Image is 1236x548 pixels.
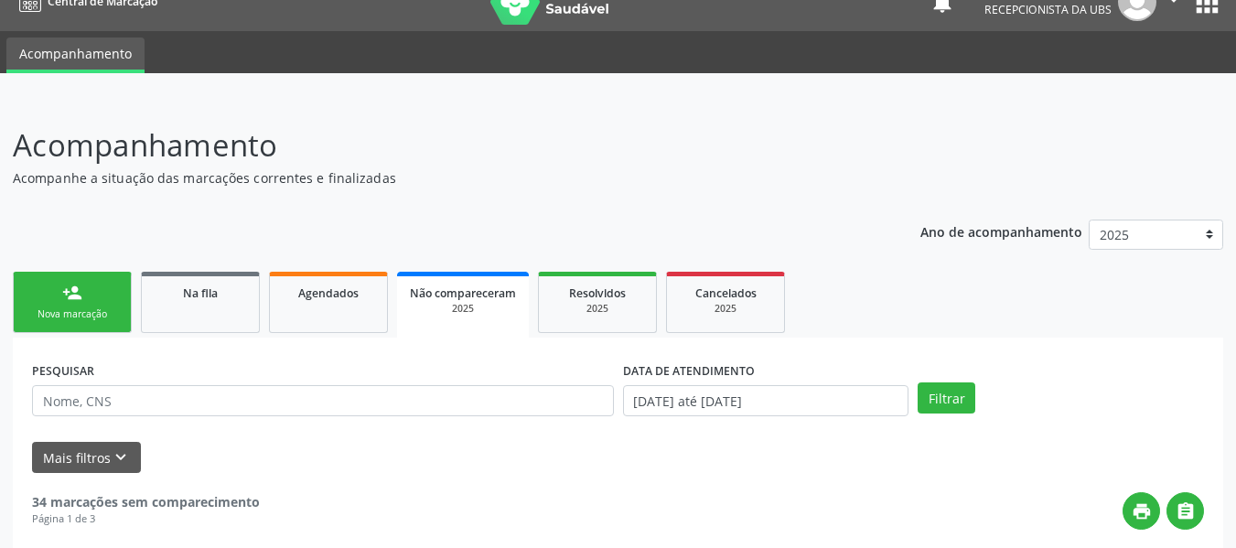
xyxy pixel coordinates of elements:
[32,357,94,385] label: PESQUISAR
[298,285,359,301] span: Agendados
[183,285,218,301] span: Na fila
[623,385,909,416] input: Selecione um intervalo
[32,385,614,416] input: Nome, CNS
[27,307,118,321] div: Nova marcação
[6,38,145,73] a: Acompanhamento
[569,285,626,301] span: Resolvidos
[1123,492,1160,530] button: print
[32,442,141,474] button: Mais filtroskeyboard_arrow_down
[918,382,975,414] button: Filtrar
[552,302,643,316] div: 2025
[13,123,860,168] p: Acompanhamento
[32,511,260,527] div: Página 1 de 3
[1166,492,1204,530] button: 
[1176,501,1196,521] i: 
[13,168,860,188] p: Acompanhe a situação das marcações correntes e finalizadas
[984,2,1112,17] span: Recepcionista da UBS
[111,447,131,467] i: keyboard_arrow_down
[62,283,82,303] div: person_add
[1132,501,1152,521] i: print
[920,220,1082,242] p: Ano de acompanhamento
[410,285,516,301] span: Não compareceram
[695,285,757,301] span: Cancelados
[410,302,516,316] div: 2025
[623,357,755,385] label: DATA DE ATENDIMENTO
[32,493,260,510] strong: 34 marcações sem comparecimento
[680,302,771,316] div: 2025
